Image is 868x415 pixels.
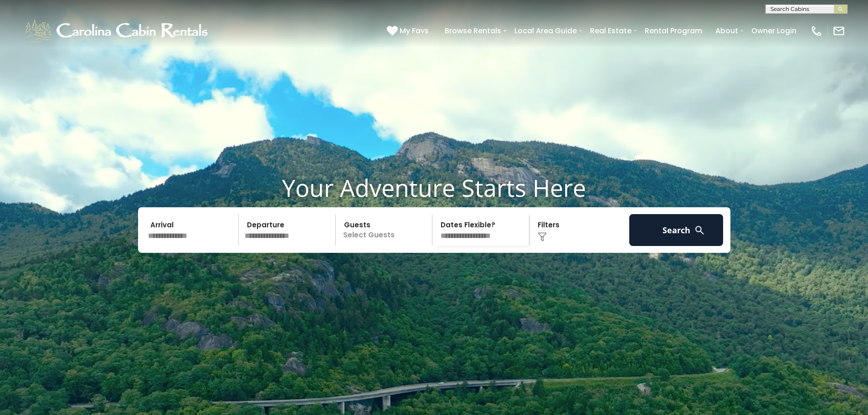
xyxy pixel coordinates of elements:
span: My Favs [400,25,429,36]
img: search-regular-white.png [694,225,705,236]
img: White-1-1-2.png [23,17,212,45]
a: Browse Rentals [440,23,506,39]
a: My Favs [387,25,431,37]
h1: Your Adventure Starts Here [7,174,861,202]
button: Search [629,214,724,246]
a: Real Estate [586,23,636,39]
a: About [711,23,743,39]
a: Local Area Guide [510,23,581,39]
a: Rental Program [640,23,707,39]
img: mail-regular-white.png [832,25,845,37]
p: Select Guests [339,214,432,246]
img: phone-regular-white.png [810,25,823,37]
a: Owner Login [747,23,801,39]
img: filter--v1.png [538,232,547,241]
